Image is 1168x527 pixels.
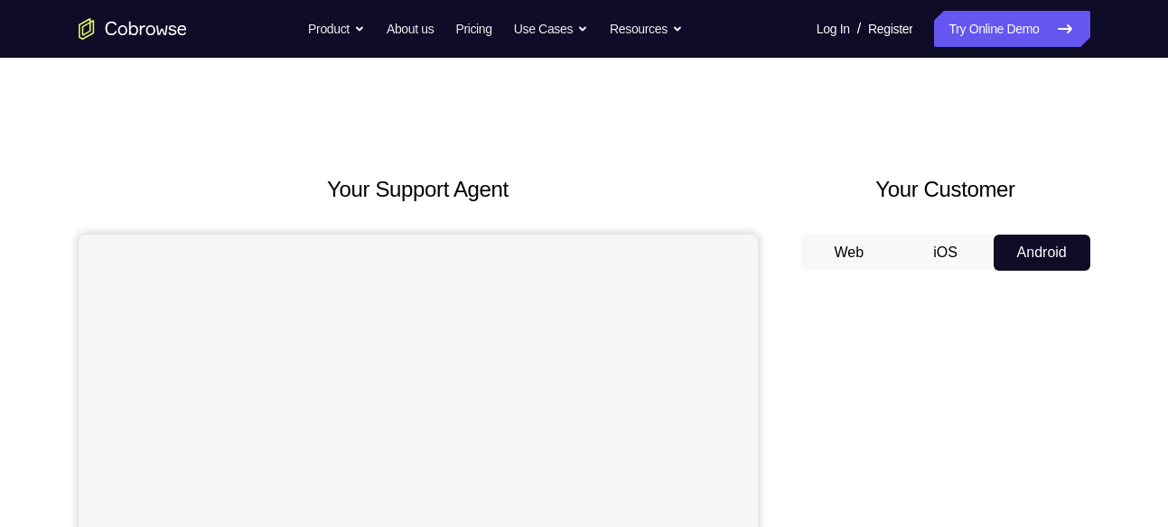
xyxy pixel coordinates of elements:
button: Android [994,235,1090,271]
a: Log In [817,11,850,47]
a: About us [387,11,434,47]
button: Resources [610,11,683,47]
span: / [857,18,861,40]
h2: Your Support Agent [79,173,758,206]
button: Web [801,235,898,271]
button: iOS [897,235,994,271]
button: Product [308,11,365,47]
a: Register [868,11,912,47]
button: Use Cases [514,11,588,47]
a: Go to the home page [79,18,187,40]
a: Try Online Demo [934,11,1089,47]
h2: Your Customer [801,173,1090,206]
a: Pricing [455,11,491,47]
